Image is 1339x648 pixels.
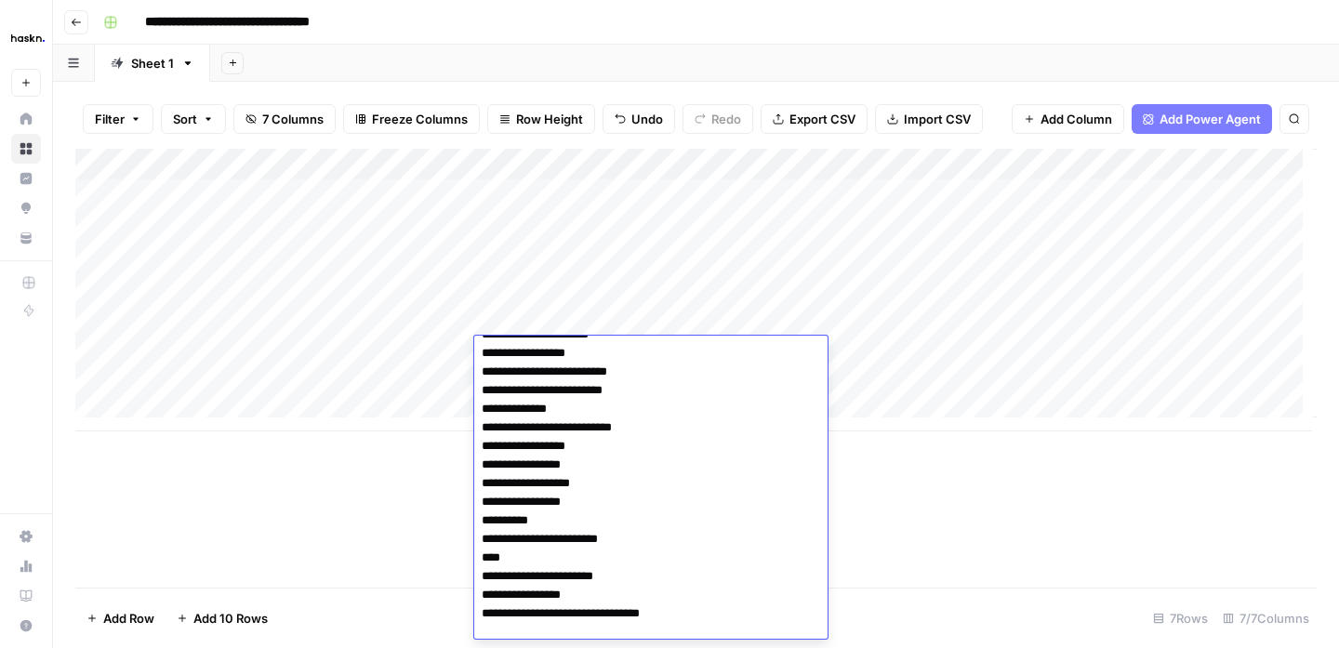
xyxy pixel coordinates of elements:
[11,551,41,581] a: Usage
[1146,603,1215,633] div: 7 Rows
[11,223,41,253] a: Your Data
[683,104,753,134] button: Redo
[11,581,41,611] a: Learning Hub
[631,110,663,128] span: Undo
[161,104,226,134] button: Sort
[1041,110,1112,128] span: Add Column
[372,110,468,128] span: Freeze Columns
[11,611,41,641] button: Help + Support
[1215,603,1317,633] div: 7/7 Columns
[95,110,125,128] span: Filter
[343,104,480,134] button: Freeze Columns
[487,104,595,134] button: Row Height
[789,110,855,128] span: Export CSV
[875,104,983,134] button: Import CSV
[11,21,45,55] img: Haskn Logo
[761,104,868,134] button: Export CSV
[711,110,741,128] span: Redo
[233,104,336,134] button: 7 Columns
[1132,104,1272,134] button: Add Power Agent
[166,603,279,633] button: Add 10 Rows
[1012,104,1124,134] button: Add Column
[95,45,210,82] a: Sheet 1
[131,54,174,73] div: Sheet 1
[904,110,971,128] span: Import CSV
[103,609,154,628] span: Add Row
[193,609,268,628] span: Add 10 Rows
[516,110,583,128] span: Row Height
[75,603,166,633] button: Add Row
[11,164,41,193] a: Insights
[11,134,41,164] a: Browse
[11,522,41,551] a: Settings
[603,104,675,134] button: Undo
[11,15,41,61] button: Workspace: Haskn
[11,193,41,223] a: Opportunities
[173,110,197,128] span: Sort
[262,110,324,128] span: 7 Columns
[11,104,41,134] a: Home
[1160,110,1261,128] span: Add Power Agent
[83,104,153,134] button: Filter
